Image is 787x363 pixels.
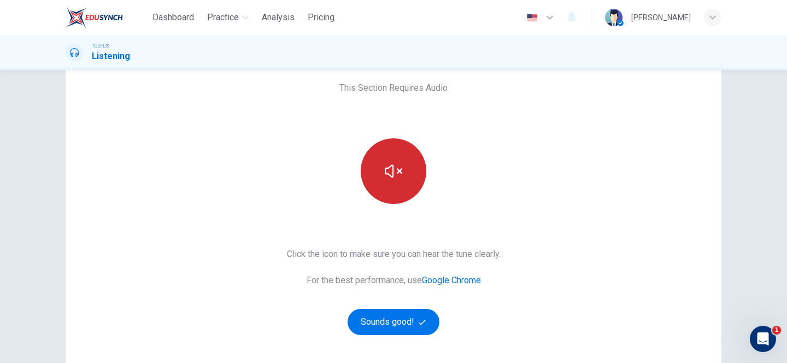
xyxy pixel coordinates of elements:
[22,257,166,268] div: Ask a question
[114,221,145,233] div: • [DATE]
[22,194,196,206] div: Recent message
[348,309,439,335] button: Sounds good!
[22,78,197,152] p: Hey [PERSON_NAME]. Welcome to EduSynch!
[92,50,130,63] h1: Listening
[11,248,208,289] div: Ask a question
[339,81,448,95] span: This Section Requires Audio
[91,290,128,297] span: Messages
[257,8,299,27] button: Analysis
[207,11,239,24] span: Practice
[422,275,481,285] a: Google Chrome
[262,11,295,24] span: Analysis
[49,211,228,220] span: If you ahve any difficulties please let mek now.
[287,248,501,261] span: Click the icon to make sure you can hear the tune clearly.
[11,185,208,242] div: Recent messageProfile image for KatherineIf you ahve any difficulties please let mek now.[PERSON_...
[750,326,776,352] iframe: Intercom live chat
[188,17,208,37] div: Close
[73,262,145,306] button: Messages
[173,290,191,297] span: Help
[49,221,112,233] div: [PERSON_NAME]
[605,9,622,26] img: Profile picture
[303,8,339,27] button: Pricing
[148,8,198,27] button: Dashboard
[11,201,207,242] div: Profile image for KatherineIf you ahve any difficulties please let mek now.[PERSON_NAME]•[DATE]
[22,210,44,232] img: Profile image for Katherine
[92,42,109,50] span: TOEFL®
[203,8,253,27] button: Practice
[66,7,148,28] a: EduSynch logo
[24,290,49,297] span: Home
[146,262,219,306] button: Help
[22,152,197,171] p: How can we help?
[525,14,539,22] img: en
[152,11,194,24] span: Dashboard
[308,11,334,24] span: Pricing
[66,7,123,28] img: EduSynch logo
[631,11,691,24] div: [PERSON_NAME]
[772,326,781,335] span: 1
[287,274,501,287] span: For the best performance, use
